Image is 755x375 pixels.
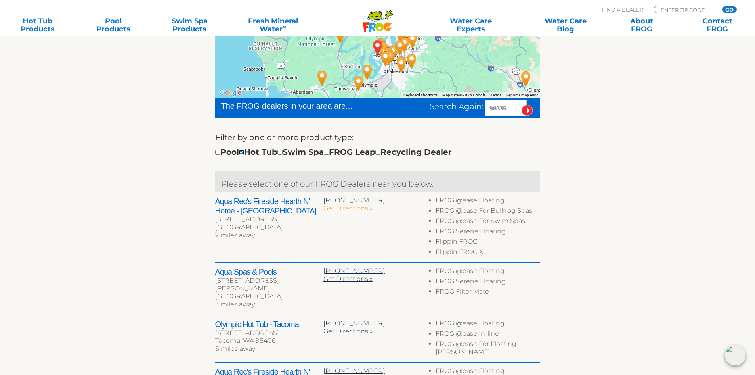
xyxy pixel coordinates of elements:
[423,17,519,33] a: Water CareExperts
[490,93,501,97] a: Terms (opens in new tab)
[403,30,422,52] div: Aqua Quip - Covington - 23 miles away.
[522,105,533,116] input: Submit
[331,25,350,46] div: Olympic Stove & Spas - 25 miles away.
[688,17,747,33] a: ContactFROG
[436,340,540,358] li: FROG @ease For Floating [PERSON_NAME]
[221,100,381,112] div: The FROG dealers in your area are...
[215,292,323,300] div: [GEOGRAPHIC_DATA]
[392,54,411,76] div: Aqua Rec's Fireside Hearth N' Home - Puyallup - 19 miles away.
[215,329,323,337] div: [STREET_ADDRESS]
[436,238,540,248] li: Flippin FROG
[84,17,143,33] a: PoolProducts
[215,223,323,231] div: [GEOGRAPHIC_DATA]
[358,62,377,83] div: Olympic Hot Tub - Lacey - 17 miles away.
[283,23,287,30] sup: ∞
[323,196,385,204] a: [PHONE_NUMBER]
[379,44,398,65] div: Black Pine Swim Spas & Hot Tubs - Tacoma - 8 miles away.
[217,88,243,98] a: Open this area in Google Maps (opens a new window)
[602,6,643,13] p: Find A Dealer
[725,345,745,365] img: openIcon
[323,275,373,283] a: Get Directions »
[660,6,713,13] input: Zip Code Form
[369,37,387,58] div: ARLETTA, WA 98335
[436,248,540,258] li: Flippin FROG XL
[612,17,671,33] a: AboutFROG
[380,47,398,69] div: Rich's for the Home - Tacoma - 10 miles away.
[215,319,323,329] h2: Olympic Hot Tub - Tacoma
[8,17,67,33] a: Hot TubProducts
[403,50,421,72] div: Aqua Rec's Fireside Hearth N' Home - Bonney Lake - 24 miles away.
[323,367,385,375] a: [PHONE_NUMBER]
[377,48,395,69] div: Aqua Quip - Tacoma - 9 miles away.
[221,177,534,190] p: Please select one of our FROG Dealers near you below.
[215,196,323,215] h2: Aqua Rec's Fireside Hearth N' Home - [GEOGRAPHIC_DATA]
[215,277,323,292] div: [STREET_ADDRESS][PERSON_NAME]
[436,319,540,330] li: FROG @ease Floating
[215,300,255,308] span: 3 miles away
[392,53,411,75] div: Aqua Quip - Puyallup - 19 miles away.
[517,68,535,90] div: NW Luxury Spas LLC - 99 miles away.
[236,17,310,33] a: Fresh MineralWater∞
[436,227,540,238] li: FROG Serene Floating
[436,267,540,277] li: FROG @ease Floating
[436,207,540,217] li: FROG @ease For Bullfrog Spas
[396,34,414,56] div: Olympic Hot Tub - Auburn - 17 miles away.
[313,67,331,89] div: Northwest Swim Spas Inc - 41 miles away.
[436,217,540,227] li: FROG @ease For Swim Spas
[215,146,452,158] div: Pool Hot Tub Swim Spa FROG Leap Recycling Dealer
[323,267,385,275] a: [PHONE_NUMBER]
[391,37,409,58] div: Aqua Quip - Federal Way - 14 miles away.
[215,231,255,239] span: 2 miles away
[323,319,385,327] a: [PHONE_NUMBER]
[442,93,485,97] span: Map data ©2025 Google
[430,102,483,111] span: Search Again:
[722,6,736,13] input: GO
[350,73,368,94] div: The Spa Depot - 26 miles away.
[376,43,394,64] div: Aqua Rec's Fireside Hearth N' Home - Fircrest - 6 miles away.
[436,277,540,288] li: FROG Serene Floating
[215,267,323,277] h2: Aqua Spas & Pools
[215,131,354,144] label: Filter by one or more product type:
[436,330,540,340] li: FROG @ease In-line
[384,42,402,64] div: Aqua Rec's Fireside Hearth N' Home - Tacoma - 10 miles away.
[536,17,595,33] a: Water CareBlog
[376,41,394,62] div: Olympic Hot Tub - Tacoma - 6 miles away.
[323,327,373,335] a: Get Directions »
[323,204,373,212] a: Get Directions »
[217,88,243,98] img: Google
[436,288,540,298] li: FROG Filter Mate
[215,337,323,345] div: Tacoma, WA 98406
[403,92,438,98] button: Keyboard shortcuts
[506,93,538,97] a: Report a map error
[436,196,540,207] li: FROG @ease Floating
[215,345,255,352] span: 6 miles away
[215,215,323,223] div: [STREET_ADDRESS]
[160,17,219,33] a: Swim SpaProducts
